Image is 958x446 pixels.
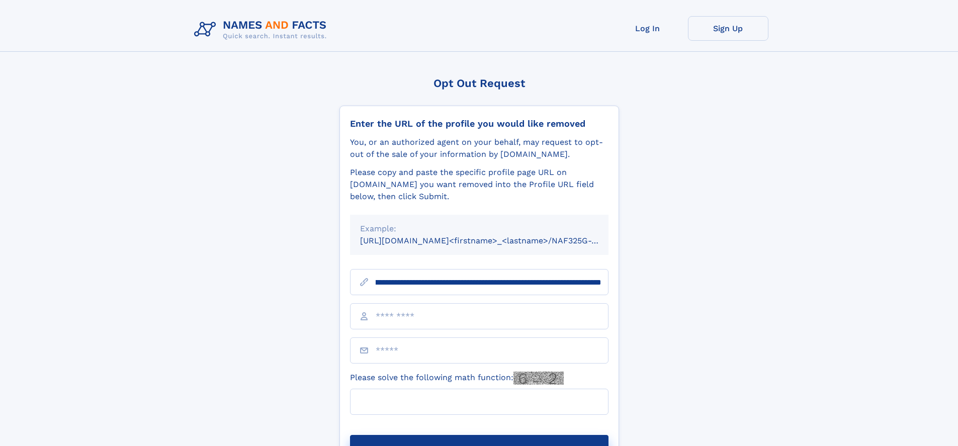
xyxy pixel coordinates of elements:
[360,223,598,235] div: Example:
[688,16,768,41] a: Sign Up
[607,16,688,41] a: Log In
[350,166,608,203] div: Please copy and paste the specific profile page URL on [DOMAIN_NAME] you want removed into the Pr...
[339,77,619,90] div: Opt Out Request
[350,372,564,385] label: Please solve the following math function:
[350,118,608,129] div: Enter the URL of the profile you would like removed
[350,136,608,160] div: You, or an authorized agent on your behalf, may request to opt-out of the sale of your informatio...
[360,236,628,245] small: [URL][DOMAIN_NAME]<firstname>_<lastname>/NAF325G-xxxxxxxx
[190,16,335,43] img: Logo Names and Facts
